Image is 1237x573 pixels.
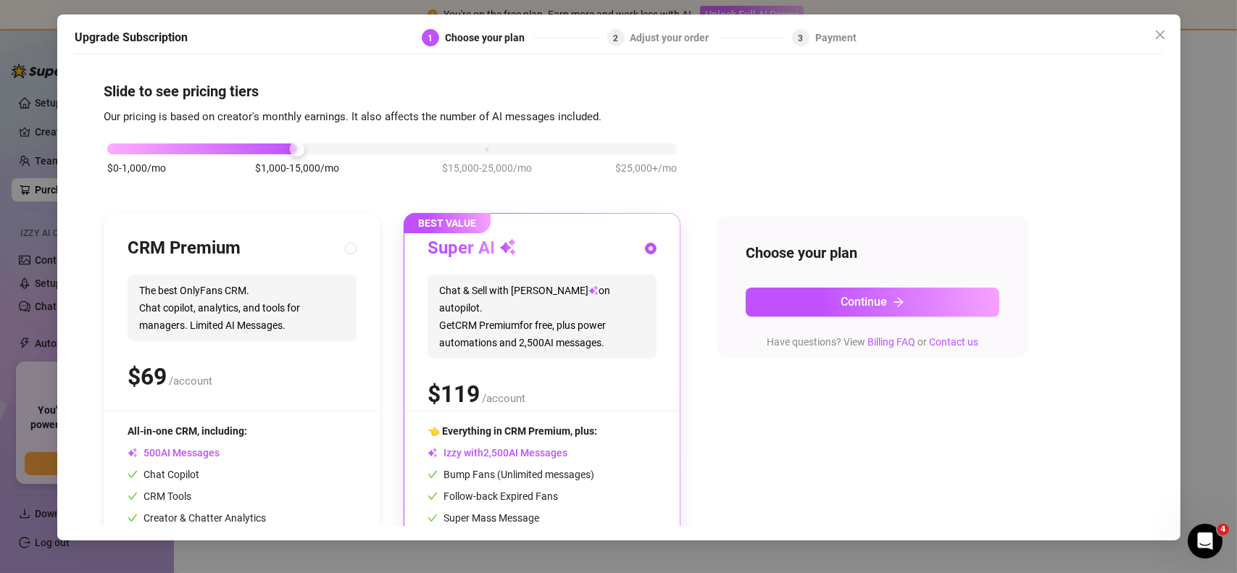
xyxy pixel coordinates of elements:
[404,213,491,233] span: BEST VALUE
[428,512,539,524] span: Super Mass Message
[75,29,188,46] h5: Upgrade Subscription
[1188,524,1223,559] iframe: Intercom live chat
[428,469,594,480] span: Bump Fans (Unlimited messages)
[428,491,438,501] span: check
[428,237,517,260] h3: Super AI
[428,425,597,437] span: 👈 Everything in CRM Premium, plus:
[428,275,657,359] span: Chat & Sell with [PERSON_NAME] on autopilot. Get CRM Premium for free, plus power automations and...
[128,491,138,501] span: check
[442,160,532,176] span: $15,000-25,000/mo
[107,160,166,176] span: $0-1,000/mo
[104,109,601,122] span: Our pricing is based on creator's monthly earnings. It also affects the number of AI messages inc...
[428,469,438,480] span: check
[841,295,887,309] span: Continue
[428,380,480,408] span: $
[128,237,241,260] h3: CRM Premium
[254,160,338,176] span: $1,000-15,000/mo
[482,392,525,405] span: /account
[128,425,247,437] span: All-in-one CRM, including:
[169,375,212,388] span: /account
[128,490,191,502] span: CRM Tools
[1217,524,1229,535] span: 4
[428,490,558,502] span: Follow-back Expired Fans
[767,336,978,348] span: Have questions? View or
[128,275,357,341] span: The best OnlyFans CRM. Chat copilot, analytics, and tools for managers. Limited AI Messages.
[630,29,717,46] div: Adjust your order
[1154,29,1166,41] span: close
[929,336,978,348] a: Contact us
[867,336,915,348] a: Billing FAQ
[815,29,857,46] div: Payment
[746,288,999,317] button: Continuearrow-right
[128,512,266,524] span: Creator & Chatter Analytics
[128,469,138,480] span: check
[893,296,904,308] span: arrow-right
[445,29,533,46] div: Choose your plan
[128,447,220,459] span: AI Messages
[1149,29,1172,41] span: Close
[428,33,433,43] span: 1
[798,33,803,43] span: 3
[128,363,167,390] span: $
[128,469,199,480] span: Chat Copilot
[104,80,1134,101] h4: Slide to see pricing tiers
[615,160,677,176] span: $25,000+/mo
[428,513,438,523] span: check
[1149,23,1172,46] button: Close
[746,243,999,263] h4: Choose your plan
[428,447,567,459] span: Izzy with AI Messages
[128,513,138,523] span: check
[613,33,618,43] span: 2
